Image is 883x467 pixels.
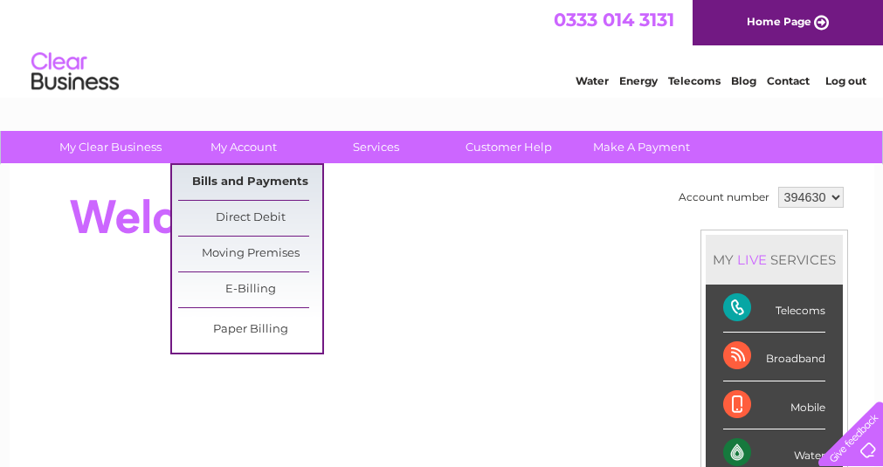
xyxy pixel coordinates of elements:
[723,381,825,429] div: Mobile
[668,74,721,87] a: Telecoms
[437,131,581,163] a: Customer Help
[734,251,770,268] div: LIVE
[619,74,658,87] a: Energy
[706,235,843,285] div: MY SERVICES
[178,312,322,347] a: Paper Billing
[31,45,120,99] img: logo.png
[178,237,322,271] a: Moving Premises
[767,74,810,87] a: Contact
[38,131,183,163] a: My Clear Business
[178,201,322,236] a: Direct Debit
[554,9,674,31] a: 0333 014 3131
[674,182,774,212] td: Account number
[825,74,866,87] a: Log out
[723,285,825,333] div: Telecoms
[731,74,756,87] a: Blog
[178,165,322,200] a: Bills and Payments
[178,272,322,307] a: E-Billing
[569,131,714,163] a: Make A Payment
[304,131,448,163] a: Services
[723,333,825,381] div: Broadband
[576,74,609,87] a: Water
[171,131,315,163] a: My Account
[30,10,855,85] div: Clear Business is a trading name of Verastar Limited (registered in [GEOGRAPHIC_DATA] No. 3667643...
